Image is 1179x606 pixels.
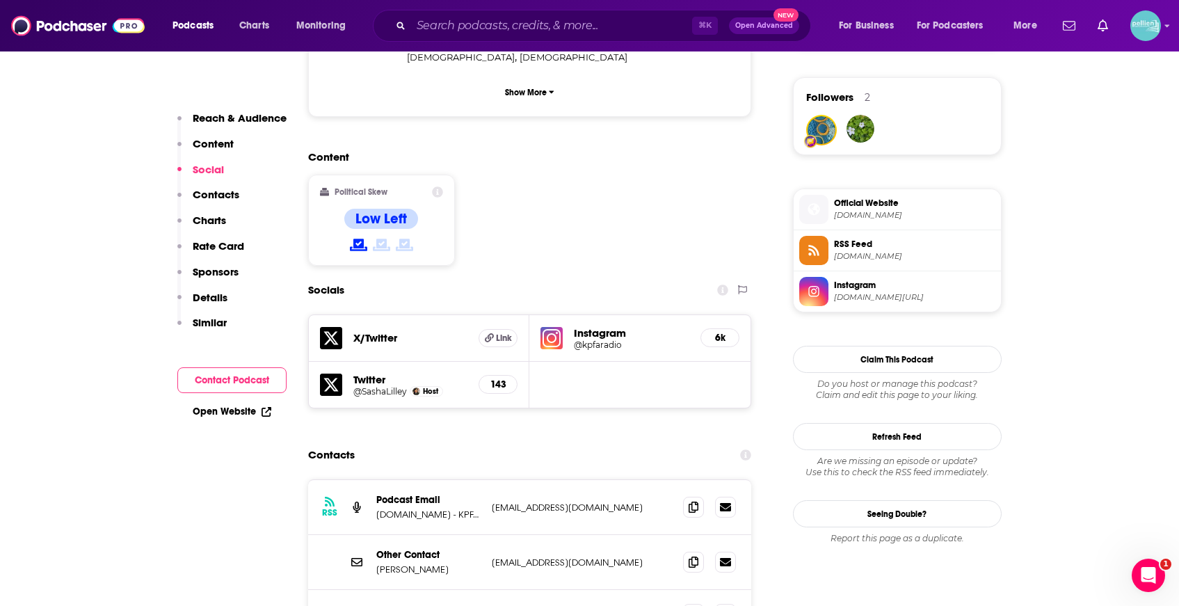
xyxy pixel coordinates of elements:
[355,210,407,228] h4: Low Left
[376,549,481,561] p: Other Contact
[799,195,995,224] a: Official Website[DOMAIN_NAME]
[407,51,515,63] span: [DEMOGRAPHIC_DATA]
[799,236,995,265] a: RSS Feed[DOMAIN_NAME]
[173,16,214,35] span: Podcasts
[917,16,984,35] span: For Podcasters
[492,557,673,568] p: [EMAIL_ADDRESS][DOMAIN_NAME]
[230,15,278,37] a: Charts
[834,238,995,250] span: RSS Feed
[479,329,518,347] a: Link
[335,187,387,197] h2: Political Skew
[496,333,512,344] span: Link
[193,111,287,125] p: Reach & Audience
[839,16,894,35] span: For Business
[1057,14,1081,38] a: Show notifications dropdown
[806,90,853,104] span: Followers
[308,277,344,303] h2: Socials
[296,16,346,35] span: Monitoring
[376,564,481,575] p: [PERSON_NAME]
[735,22,793,29] span: Open Advanced
[177,214,226,239] button: Charts
[829,15,911,37] button: open menu
[376,509,481,520] p: [DOMAIN_NAME] - KPFA 94.1 [GEOGRAPHIC_DATA], [GEOGRAPHIC_DATA]
[177,239,244,265] button: Rate Card
[803,134,817,148] img: User Badge Icon
[808,116,835,144] img: articolate
[193,239,244,253] p: Rate Card
[177,291,227,317] button: Details
[177,111,287,137] button: Reach & Audience
[376,494,481,506] p: Podcast Email
[793,533,1002,544] div: Report this page as a duplicate.
[353,373,468,386] h5: Twitter
[287,15,364,37] button: open menu
[177,137,234,163] button: Content
[308,442,355,468] h2: Contacts
[320,79,740,105] button: Show More
[865,91,870,104] div: 2
[834,279,995,292] span: Instagram
[193,188,239,201] p: Contacts
[793,378,1002,390] span: Do you host or manage this podcast?
[1130,10,1161,41] button: Show profile menu
[193,163,224,176] p: Social
[834,210,995,221] span: kpfa.org
[773,8,799,22] span: New
[729,17,799,34] button: Open AdvancedNew
[177,163,224,189] button: Social
[793,423,1002,450] button: Refresh Feed
[520,51,627,63] span: [DEMOGRAPHIC_DATA]
[834,251,995,262] span: kpfa.org
[163,15,232,37] button: open menu
[239,16,269,35] span: Charts
[1132,559,1165,592] iframe: Intercom live chat
[1160,559,1171,570] span: 1
[847,115,874,143] img: tr3ndy
[1013,16,1037,35] span: More
[353,386,407,397] a: @SashaLilley
[692,17,718,35] span: ⌘ K
[834,292,995,303] span: instagram.com/kpfaradio
[574,340,689,350] a: @kpfaradio
[793,500,1002,527] a: Seeing Double?
[1092,14,1114,38] a: Show notifications dropdown
[793,346,1002,373] button: Claim This Podcast
[574,326,689,340] h5: Instagram
[193,137,234,150] p: Content
[793,456,1002,478] div: Are we missing an episode or update? Use this to check the RSS feed immediately.
[308,150,741,164] h2: Content
[799,277,995,306] a: Instagram[DOMAIN_NAME][URL]
[793,378,1002,401] div: Claim and edit this page to your liking.
[423,387,438,396] span: Host
[177,367,287,393] button: Contact Podcast
[1004,15,1054,37] button: open menu
[505,88,547,97] p: Show More
[490,378,506,390] h5: 143
[177,188,239,214] button: Contacts
[193,316,227,329] p: Similar
[1130,10,1161,41] span: Logged in as JessicaPellien
[177,316,227,342] button: Similar
[353,331,468,344] h5: X/Twitter
[908,15,1004,37] button: open menu
[193,291,227,304] p: Details
[193,214,226,227] p: Charts
[540,327,563,349] img: iconImage
[1130,10,1161,41] img: User Profile
[834,197,995,209] span: Official Website
[193,406,271,417] a: Open Website
[322,507,337,518] h3: RSS
[492,502,673,513] p: [EMAIL_ADDRESS][DOMAIN_NAME]
[11,13,145,39] img: Podchaser - Follow, Share and Rate Podcasts
[412,388,420,395] img: Sasha Lilley
[407,49,517,65] span: ,
[386,10,824,42] div: Search podcasts, credits, & more...
[712,332,728,344] h5: 6k
[177,265,239,291] button: Sponsors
